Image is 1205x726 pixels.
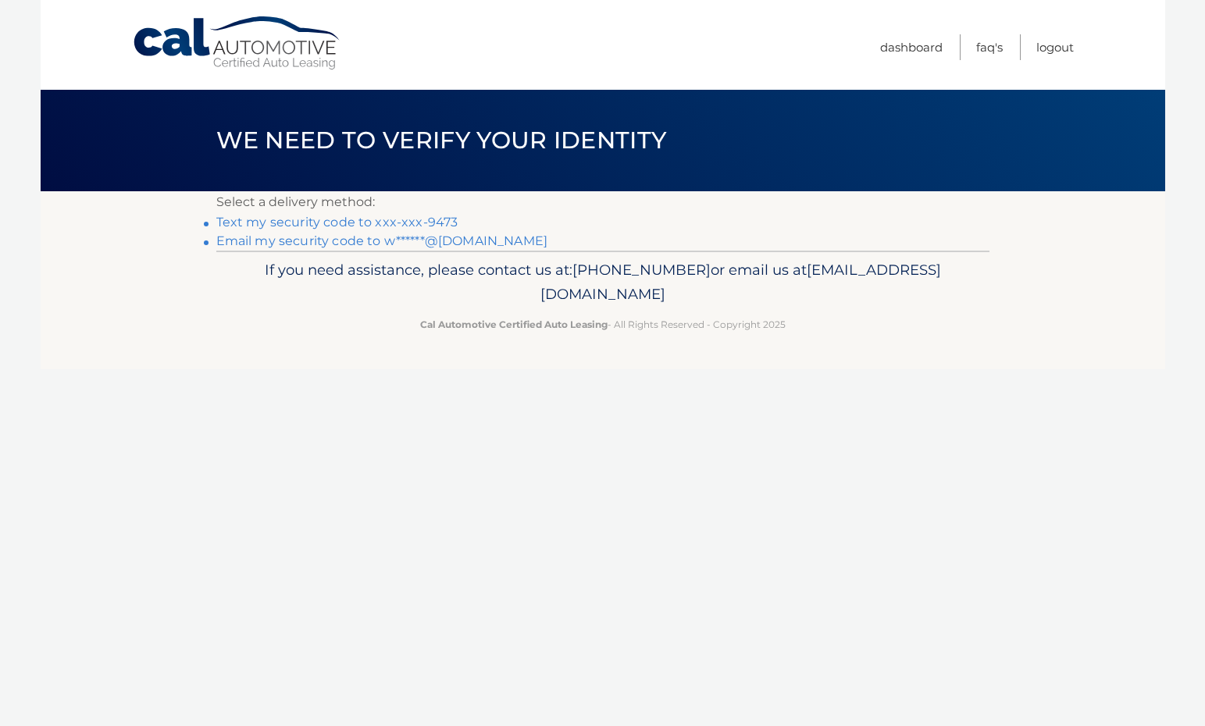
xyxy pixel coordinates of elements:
[226,316,979,333] p: - All Rights Reserved - Copyright 2025
[216,233,548,248] a: Email my security code to w******@[DOMAIN_NAME]
[132,16,343,71] a: Cal Automotive
[216,215,458,230] a: Text my security code to xxx-xxx-9473
[216,126,667,155] span: We need to verify your identity
[226,258,979,308] p: If you need assistance, please contact us at: or email us at
[216,191,989,213] p: Select a delivery method:
[880,34,943,60] a: Dashboard
[1036,34,1074,60] a: Logout
[420,319,608,330] strong: Cal Automotive Certified Auto Leasing
[572,261,711,279] span: [PHONE_NUMBER]
[976,34,1003,60] a: FAQ's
